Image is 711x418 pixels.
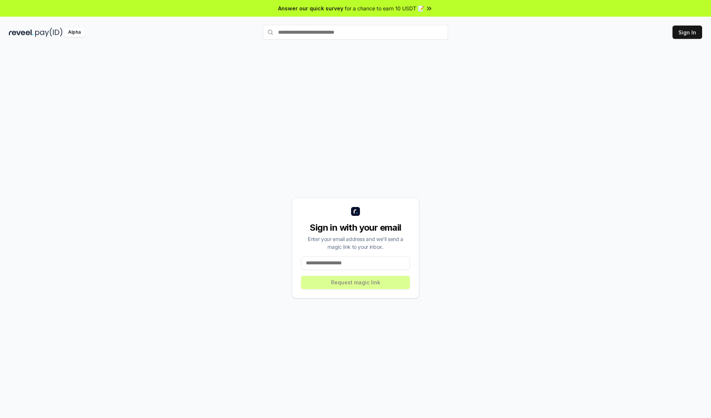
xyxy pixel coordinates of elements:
span: for a chance to earn 10 USDT 📝 [345,4,424,12]
img: reveel_dark [9,28,34,37]
button: Sign In [672,26,702,39]
div: Alpha [64,28,85,37]
div: Sign in with your email [301,222,410,234]
img: pay_id [35,28,63,37]
span: Answer our quick survey [278,4,343,12]
div: Enter your email address and we’ll send a magic link to your inbox. [301,235,410,251]
img: logo_small [351,207,360,216]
